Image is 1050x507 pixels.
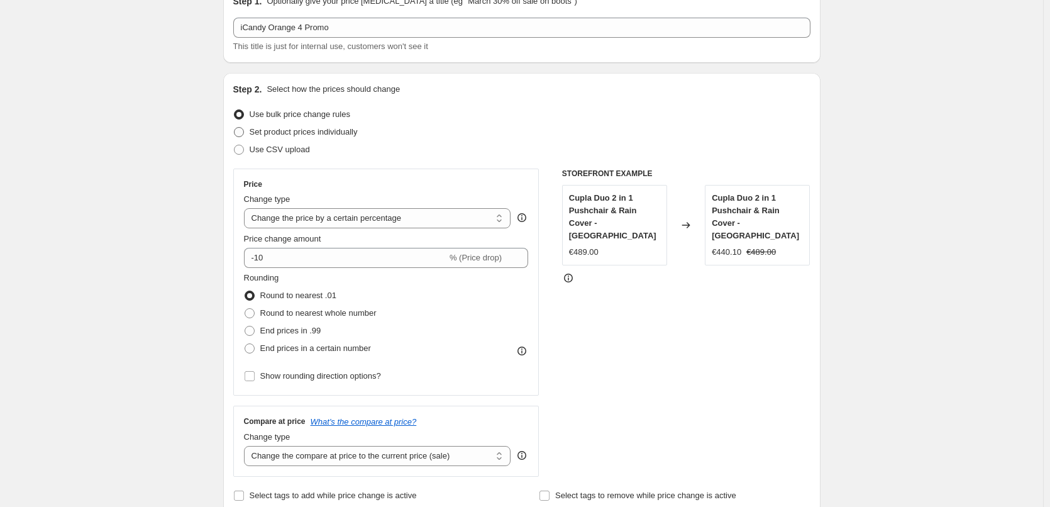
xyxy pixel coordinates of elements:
p: Select how the prices should change [267,83,400,96]
span: Use CSV upload [250,145,310,154]
span: Rounding [244,273,279,282]
span: Set product prices individually [250,127,358,136]
span: Round to nearest .01 [260,291,336,300]
strike: €489.00 [746,246,776,259]
span: Change type [244,432,290,442]
span: % (Price drop) [450,253,502,262]
span: End prices in .99 [260,326,321,335]
span: Round to nearest whole number [260,308,377,318]
input: 30% off holiday sale [233,18,810,38]
span: Show rounding direction options? [260,371,381,381]
div: help [516,449,528,462]
span: Cupla Duo 2 in 1 Pushchair & Rain Cover - [GEOGRAPHIC_DATA] [712,193,799,240]
div: €440.10 [712,246,741,259]
span: This title is just for internal use, customers won't see it [233,42,428,51]
button: What's the compare at price? [311,417,417,426]
span: End prices in a certain number [260,343,371,353]
span: Use bulk price change rules [250,109,350,119]
h6: STOREFRONT EXAMPLE [562,169,810,179]
div: €489.00 [569,246,599,259]
h3: Compare at price [244,416,306,426]
span: Select tags to remove while price change is active [555,491,736,500]
h3: Price [244,179,262,189]
div: help [516,211,528,224]
span: Select tags to add while price change is active [250,491,417,500]
input: -15 [244,248,447,268]
span: Price change amount [244,234,321,243]
h2: Step 2. [233,83,262,96]
span: Change type [244,194,290,204]
span: Cupla Duo 2 in 1 Pushchair & Rain Cover - [GEOGRAPHIC_DATA] [569,193,656,240]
